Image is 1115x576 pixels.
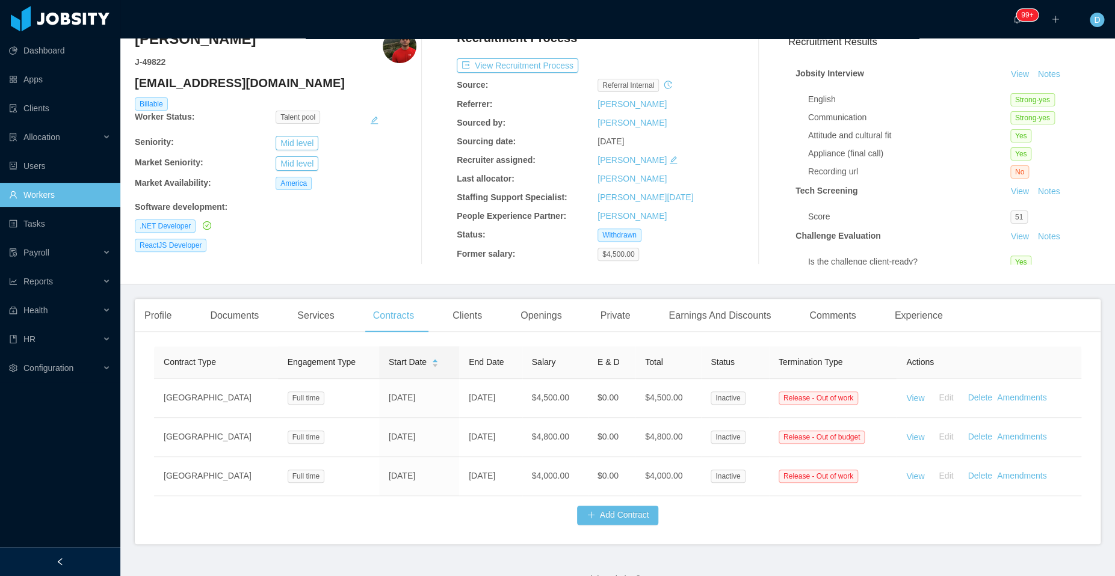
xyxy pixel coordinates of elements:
a: [PERSON_NAME] [598,211,667,221]
span: $4,000.00 [645,471,682,480]
a: icon: robotUsers [9,154,111,178]
i: icon: edit [669,156,678,164]
span: Release - Out of budget [779,430,865,444]
span: Withdrawn [598,228,641,242]
a: View [906,393,924,402]
span: D [1094,13,1100,27]
div: Recording url [808,165,1010,178]
td: [DATE] [459,379,522,418]
b: Staffing Support Specialist: [457,192,567,202]
i: icon: book [9,335,17,343]
strong: J- 49822 [135,57,165,67]
span: America [276,177,312,190]
span: $4,000.00 [532,471,569,480]
i: icon: plus [1051,15,1060,23]
a: View [906,471,924,480]
span: $4,800.00 [645,432,682,441]
a: [PERSON_NAME] [598,174,667,183]
a: View [1007,69,1033,79]
a: icon: pie-chartDashboard [9,38,111,63]
span: Full time [288,430,324,444]
i: icon: setting [9,364,17,372]
span: .NET Developer [135,219,196,233]
b: People Experience Partner: [457,211,566,221]
td: [GEOGRAPHIC_DATA] [154,418,278,457]
td: [DATE] [379,457,459,496]
div: Experience [885,299,953,332]
a: icon: exportView Recruitment Process [457,61,578,70]
b: Last allocator: [457,174,514,183]
button: edit [369,111,379,130]
strong: Tech Screening [795,186,857,195]
button: Mid level [276,136,318,150]
i: icon: file-protect [9,248,17,257]
span: Yes [1010,147,1032,161]
button: Edit [924,467,963,486]
a: icon: auditClients [9,96,111,120]
div: Sort [431,357,439,366]
div: Earnings And Discounts [659,299,780,332]
span: Start Date [389,356,427,369]
a: Delete [968,393,992,402]
td: [GEOGRAPHIC_DATA] [154,379,278,418]
a: icon: check-circle [200,221,211,230]
b: Worker Status: [135,112,194,121]
td: [GEOGRAPHIC_DATA] [154,457,278,496]
b: Software development : [135,202,227,212]
b: Source: [457,80,488,90]
span: Inactive [711,470,745,483]
h3: Recruitment Results [788,34,1101,49]
i: icon: line-chart [9,277,17,286]
a: Amendments [997,432,1046,441]
button: Edit [924,388,963,408]
td: [DATE] [379,418,459,457]
div: Contracts [363,299,424,332]
div: Clients [443,299,492,332]
a: [PERSON_NAME] [598,118,667,127]
h4: [EMAIL_ADDRESS][DOMAIN_NAME] [135,75,416,91]
span: Billable [135,97,168,111]
span: Salary [532,357,556,367]
span: Strong-yes [1010,111,1055,124]
span: Health [23,305,48,315]
b: Market Availability: [135,178,211,188]
a: Delete [968,471,992,480]
span: $0.00 [598,432,619,441]
span: E & D [598,357,620,367]
a: Delete [968,432,992,441]
span: Status [711,357,735,367]
a: [PERSON_NAME] [598,155,667,165]
span: ReactJS Developer [135,239,206,252]
span: Full time [288,391,324,405]
span: Full time [288,470,324,483]
span: Inactive [711,391,745,405]
b: Former salary: [457,249,515,259]
i: icon: solution [9,133,17,141]
span: Talent pool [276,111,320,124]
button: Edit [924,427,963,447]
div: Attitude and cultural fit [808,129,1010,142]
span: Release - Out of work [779,470,858,483]
i: icon: medicine-box [9,306,17,314]
b: Seniority: [135,137,174,147]
b: Referrer: [457,99,492,109]
div: Profile [135,299,181,332]
td: [DATE] [459,418,522,457]
b: Status: [457,230,485,239]
a: View [906,432,924,441]
b: Sourced by: [457,118,505,127]
span: Inactive [711,430,745,444]
td: [DATE] [379,379,459,418]
span: Total [645,357,663,367]
h3: [PERSON_NAME] [135,29,256,49]
i: icon: caret-down [431,362,438,366]
div: Communication [808,111,1010,124]
span: Referral internal [598,79,659,92]
span: $4,500.00 [598,248,639,261]
span: [DATE] [598,136,624,146]
i: icon: caret-up [431,357,438,361]
span: $0.00 [598,393,619,402]
a: Amendments [997,471,1046,480]
button: Notes [1033,230,1065,244]
div: Comments [800,299,865,332]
